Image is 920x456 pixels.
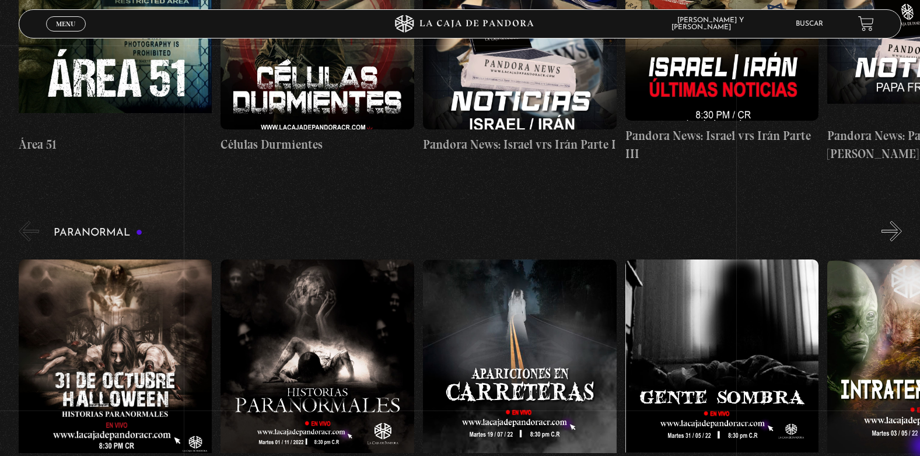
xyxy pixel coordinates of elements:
[56,20,75,27] span: Menu
[221,135,414,154] h4: Células Durmientes
[53,30,80,38] span: Cerrar
[858,16,874,31] a: View your shopping cart
[625,127,819,163] h4: Pandora News: Israel vrs Irán Parte III
[796,20,823,27] a: Buscar
[19,135,212,154] h4: Área 51
[423,135,617,154] h4: Pandora News: Israel vrs Irán Parte I
[881,221,902,241] button: Next
[671,17,744,31] span: [PERSON_NAME] Y [PERSON_NAME]
[54,227,143,238] h3: Paranormal
[19,221,39,241] button: Previous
